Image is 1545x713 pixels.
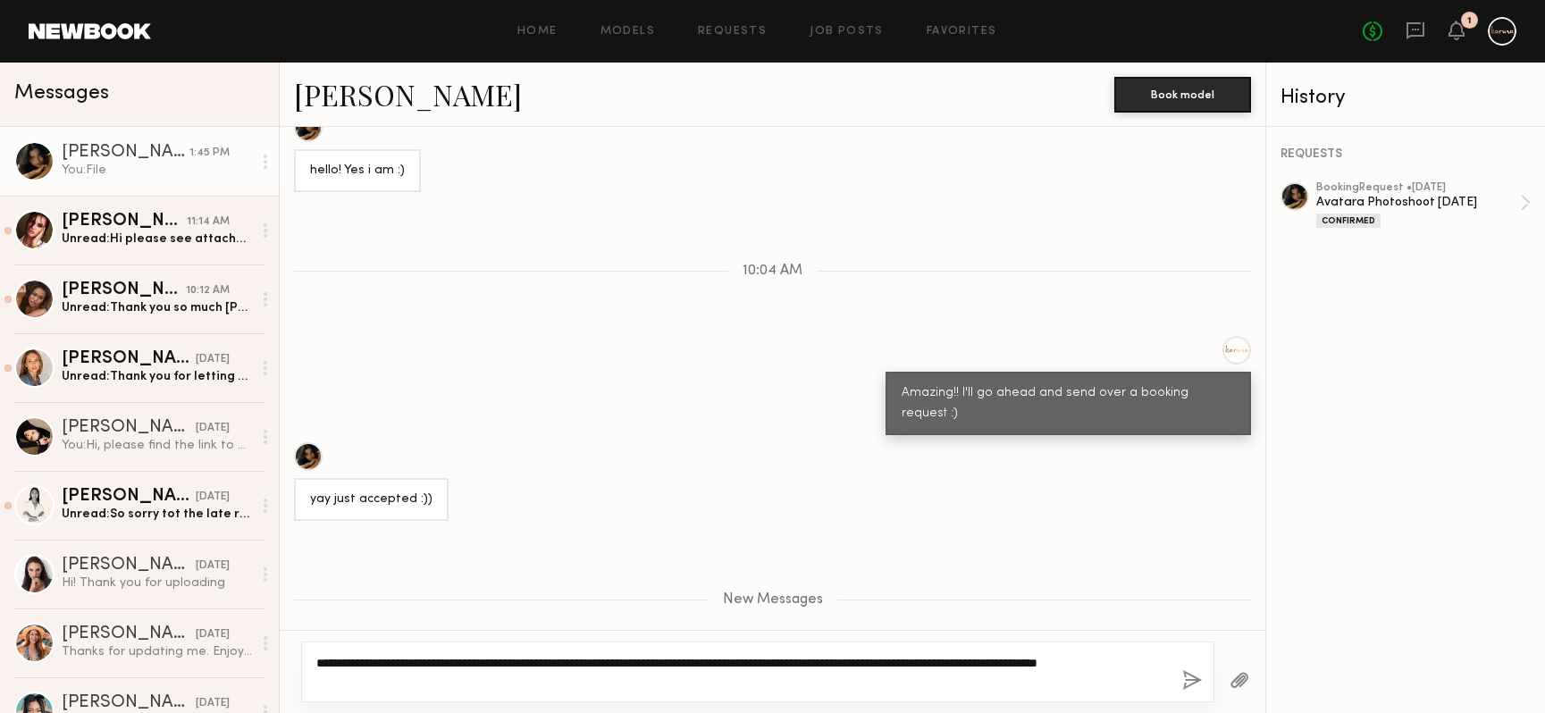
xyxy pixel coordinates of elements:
[196,626,230,643] div: [DATE]
[196,558,230,575] div: [DATE]
[62,506,252,523] div: Unread: So sorry tot the late response
[196,351,230,368] div: [DATE]
[1316,182,1531,228] a: bookingRequest •[DATE]Avatara Photoshoot [DATE]Confirmed
[743,264,802,279] span: 10:04 AM
[62,350,196,368] div: [PERSON_NAME]
[196,695,230,712] div: [DATE]
[14,83,109,104] span: Messages
[294,75,522,113] a: [PERSON_NAME]
[62,213,187,231] div: [PERSON_NAME]
[62,575,252,591] div: Hi! Thank you for uploading
[698,26,767,38] a: Requests
[723,592,823,608] span: New Messages
[62,488,196,506] div: [PERSON_NAME]
[902,383,1235,424] div: Amazing!! I'll go ahead and send over a booking request :)
[310,490,432,510] div: yay just accepted :))
[62,437,252,454] div: You: Hi, please find the link to our call sheet: [URL][DOMAIN_NAME] You would be able to find ins...
[517,26,558,38] a: Home
[810,26,884,38] a: Job Posts
[62,694,196,712] div: [PERSON_NAME]
[1316,182,1520,194] div: booking Request • [DATE]
[189,145,230,162] div: 1:45 PM
[62,419,196,437] div: [PERSON_NAME]
[1114,77,1251,113] button: Book model
[927,26,997,38] a: Favorites
[62,281,186,299] div: [PERSON_NAME]
[62,557,196,575] div: [PERSON_NAME]
[196,489,230,506] div: [DATE]
[62,231,252,247] div: Unread: Hi please see attached ! I updated my headshots this week and my hair hasn’t changed sinc...
[1467,16,1472,26] div: 1
[1316,194,1520,211] div: Avatara Photoshoot [DATE]
[62,625,196,643] div: [PERSON_NAME]
[62,643,252,660] div: Thanks for updating me. Enjoy the rest of your week! Would love to work with you in the future so...
[310,161,405,181] div: hello! Yes i am :)
[1281,148,1531,161] div: REQUESTS
[186,282,230,299] div: 10:12 AM
[187,214,230,231] div: 11:14 AM
[600,26,655,38] a: Models
[62,299,252,316] div: Unread: Thank you so much [PERSON_NAME], I completely get it. I would love to work with you guys ...
[62,368,252,385] div: Unread: Thank you for letting me know
[1316,214,1381,228] div: Confirmed
[196,420,230,437] div: [DATE]
[1281,88,1531,108] div: History
[62,162,252,179] div: You: File
[62,144,189,162] div: [PERSON_NAME]
[1114,86,1251,101] a: Book model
